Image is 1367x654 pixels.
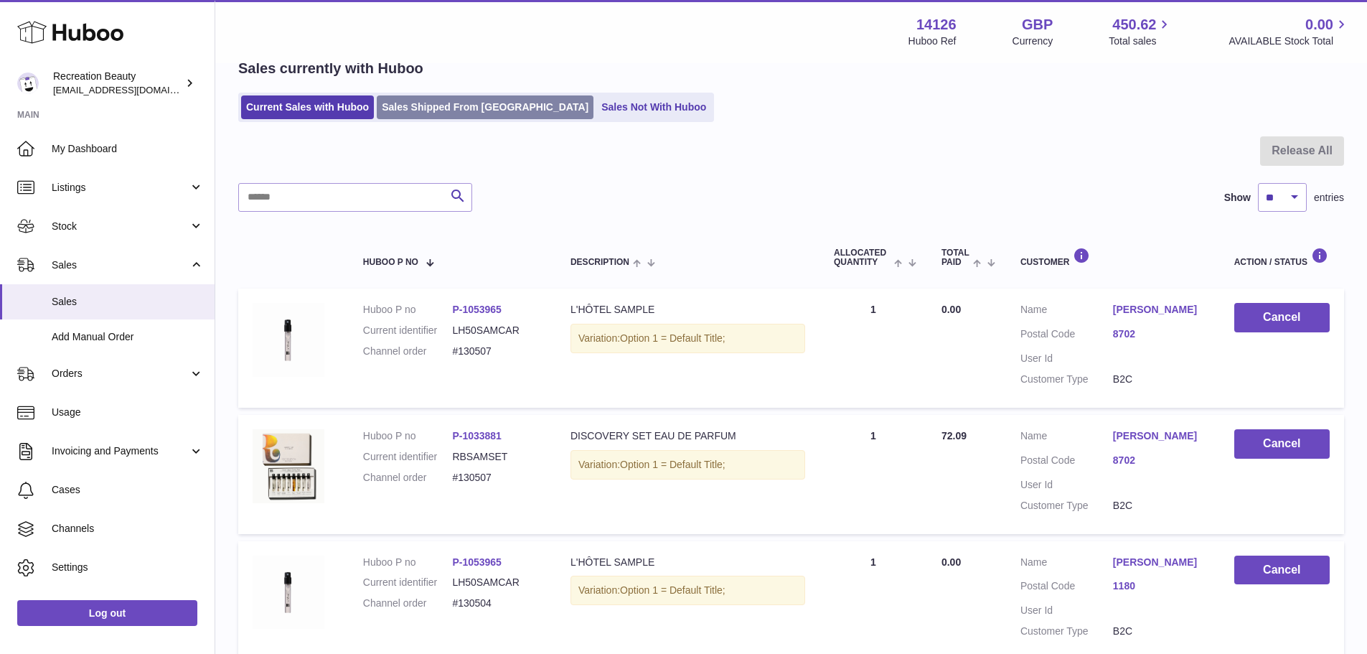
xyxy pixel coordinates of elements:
[377,95,593,119] a: Sales Shipped From [GEOGRAPHIC_DATA]
[1020,556,1113,573] dt: Name
[570,450,805,480] div: Variation:
[363,471,453,485] dt: Channel order
[1224,191,1251,205] label: Show
[1020,373,1113,386] dt: Customer Type
[941,430,967,442] span: 72.09
[1020,478,1113,492] dt: User Id
[1113,327,1206,341] a: 8702
[253,303,324,377] img: L_Hotel2mlsample_1_54fb7227-5c0d-4437-b810-01e04fa2e7ca.jpg
[53,84,211,95] span: [EMAIL_ADDRESS][DOMAIN_NAME]
[253,556,324,630] img: L_Hotel2mlsample_1_54fb7227-5c0d-4437-b810-01e04fa2e7ca.jpg
[17,73,39,94] img: internalAdmin-14126@internal.huboo.com
[570,303,805,317] div: L'HÔTEL SAMPLE
[363,324,453,337] dt: Current identifier
[452,597,542,610] dd: #130504
[452,430,502,442] a: P-1033881
[1113,373,1206,386] dd: B2C
[363,345,453,358] dt: Channel order
[570,576,805,605] div: Variation:
[1113,579,1206,593] a: 1180
[52,295,204,309] span: Sales
[570,324,805,353] div: Variation:
[52,220,189,233] span: Stock
[238,59,423,78] h2: Sales currently with Huboo
[819,415,927,534] td: 1
[570,556,805,569] div: L'HÔTEL SAMPLE
[1234,303,1330,332] button: Cancel
[819,289,927,408] td: 1
[253,429,324,503] img: ANWD_12ML.jpg
[1113,429,1206,443] a: [PERSON_NAME]
[363,597,453,610] dt: Channel order
[452,304,502,315] a: P-1053965
[52,330,204,344] span: Add Manual Order
[52,181,189,195] span: Listings
[452,345,542,358] dd: #130507
[363,258,418,267] span: Huboo P no
[1020,303,1113,320] dt: Name
[1020,625,1113,638] dt: Customer Type
[1234,556,1330,585] button: Cancel
[1020,499,1113,513] dt: Customer Type
[941,304,961,315] span: 0.00
[363,303,453,317] dt: Huboo P no
[941,248,969,267] span: Total paid
[1020,604,1113,617] dt: User Id
[17,600,197,626] a: Log out
[1020,454,1113,471] dt: Postal Code
[1020,429,1113,447] dt: Name
[1234,248,1330,267] div: Action / Status
[52,522,204,536] span: Channels
[620,332,725,344] span: Option 1 = Default Title;
[1314,191,1344,205] span: entries
[1109,34,1173,48] span: Total sales
[363,429,453,443] dt: Huboo P no
[570,429,805,443] div: DISCOVERY SET EAU DE PARFUM
[52,367,189,380] span: Orders
[241,95,374,119] a: Current Sales with Huboo
[1022,15,1053,34] strong: GBP
[452,576,542,589] dd: LH50SAMCAR
[620,584,725,596] span: Option 1 = Default Title;
[1113,454,1206,467] a: 8702
[53,70,182,97] div: Recreation Beauty
[570,258,629,267] span: Description
[620,459,725,470] span: Option 1 = Default Title;
[52,258,189,272] span: Sales
[363,450,453,464] dt: Current identifier
[908,34,957,48] div: Huboo Ref
[1113,303,1206,317] a: [PERSON_NAME]
[916,15,957,34] strong: 14126
[363,576,453,589] dt: Current identifier
[1112,15,1156,34] span: 450.62
[1305,15,1333,34] span: 0.00
[834,248,891,267] span: ALLOCATED Quantity
[452,450,542,464] dd: RBSAMSET
[1229,34,1350,48] span: AVAILABLE Stock Total
[1234,429,1330,459] button: Cancel
[452,556,502,568] a: P-1053965
[452,471,542,485] dd: #130507
[1113,556,1206,569] a: [PERSON_NAME]
[52,142,204,156] span: My Dashboard
[52,561,204,574] span: Settings
[52,444,189,458] span: Invoicing and Payments
[1020,327,1113,345] dt: Postal Code
[1020,352,1113,365] dt: User Id
[1013,34,1053,48] div: Currency
[52,483,204,497] span: Cases
[941,556,961,568] span: 0.00
[1229,15,1350,48] a: 0.00 AVAILABLE Stock Total
[1113,625,1206,638] dd: B2C
[1020,248,1206,267] div: Customer
[452,324,542,337] dd: LH50SAMCAR
[1020,579,1113,597] dt: Postal Code
[1113,499,1206,513] dd: B2C
[52,406,204,419] span: Usage
[1109,15,1173,48] a: 450.62 Total sales
[363,556,453,569] dt: Huboo P no
[596,95,711,119] a: Sales Not With Huboo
